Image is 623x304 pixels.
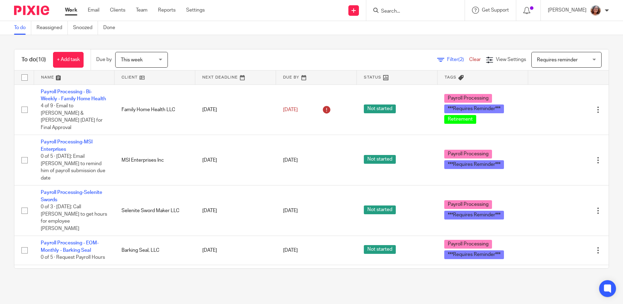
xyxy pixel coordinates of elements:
[548,7,586,14] p: [PERSON_NAME]
[114,185,195,236] td: Selenite Sword Maker LLC
[364,104,396,113] span: Not started
[195,85,276,135] td: [DATE]
[537,58,578,62] span: Requires reminder
[41,89,106,101] a: Payroll Processing - Bi-Weekly - Family Home Health
[283,248,298,253] span: [DATE]
[283,208,298,213] span: [DATE]
[186,7,205,14] a: Settings
[283,107,298,112] span: [DATE]
[590,5,601,16] img: LB%20Reg%20Headshot%208-2-23.jpg
[364,245,396,254] span: Not started
[445,75,457,79] span: Tags
[37,21,68,35] a: Reassigned
[88,7,99,14] a: Email
[364,205,396,214] span: Not started
[14,6,49,15] img: Pixie
[103,21,120,35] a: Done
[380,8,444,15] input: Search
[41,103,103,130] span: 4 of 9 · Email to [PERSON_NAME] & [PERSON_NAME] [DATE] for Final Approval
[21,56,46,63] h1: To do
[36,57,46,62] span: (10)
[53,52,84,68] a: + Add task
[114,236,195,265] td: Barking Seal, LLC
[121,58,143,62] span: This week
[444,115,476,124] span: Retirement
[14,21,31,35] a: To do
[444,200,492,209] span: Payroll Processing
[41,154,105,181] span: 0 of 5 · [DATE]: Email [PERSON_NAME] to remind him of payroll submission due date
[73,21,98,35] a: Snoozed
[136,7,147,14] a: Team
[195,185,276,236] td: [DATE]
[114,135,195,185] td: MSI Enterprises Inc
[195,236,276,265] td: [DATE]
[110,7,125,14] a: Clients
[41,204,107,231] span: 0 of 3 · [DATE]: Call [PERSON_NAME] to get hours for employee [PERSON_NAME]
[444,150,492,158] span: Payroll Processing
[195,135,276,185] td: [DATE]
[283,158,298,163] span: [DATE]
[41,140,93,151] a: Payroll Processing-MSI Enterprises
[458,57,464,62] span: (2)
[96,56,112,63] p: Due by
[496,57,526,62] span: View Settings
[364,155,396,164] span: Not started
[158,7,176,14] a: Reports
[444,94,492,103] span: Payroll Processing
[482,8,509,13] span: Get Support
[41,190,102,202] a: Payroll Processing-Selenite Swords
[444,240,492,249] span: Payroll Processing
[447,57,469,62] span: Filter
[469,57,481,62] a: Clear
[65,7,77,14] a: Work
[41,255,105,260] span: 0 of 5 · Request Payroll Hours
[41,241,99,252] a: Payroll Processing - EOM-Monthly - Barking Seal
[114,85,195,135] td: Family Home Health LLC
